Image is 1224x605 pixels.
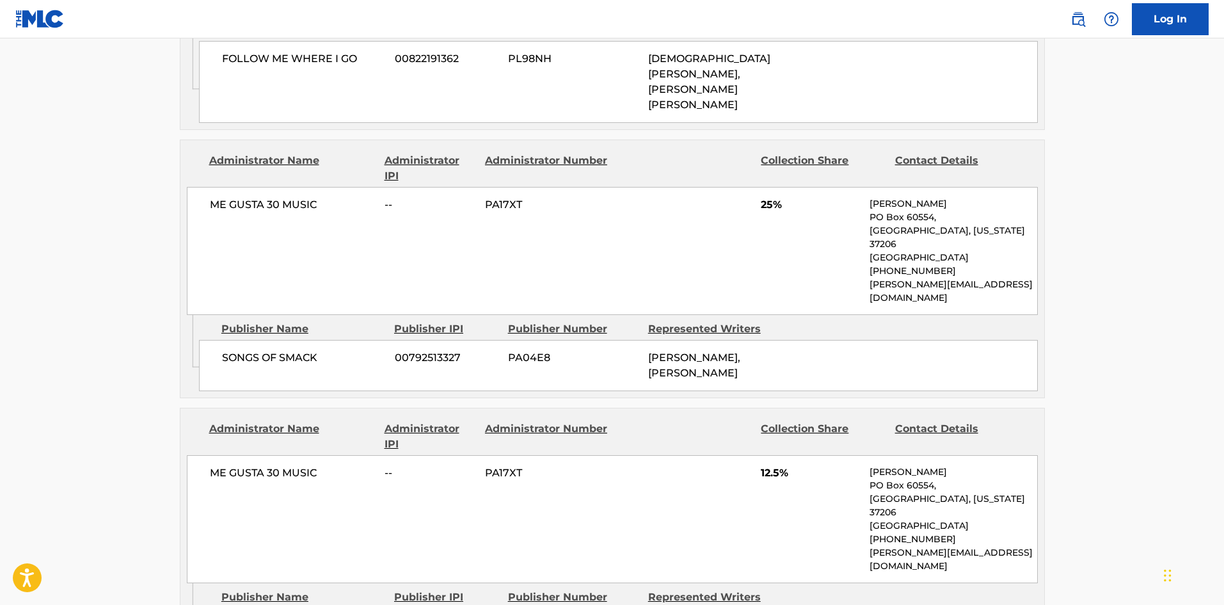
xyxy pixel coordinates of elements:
[485,197,609,213] span: PA17XT
[385,421,475,452] div: Administrator IPI
[385,153,475,184] div: Administrator IPI
[508,51,639,67] span: PL98NH
[870,278,1037,305] p: [PERSON_NAME][EMAIL_ADDRESS][DOMAIN_NAME]
[648,321,779,337] div: Represented Writers
[648,351,740,379] span: [PERSON_NAME], [PERSON_NAME]
[221,590,385,605] div: Publisher Name
[209,421,375,452] div: Administrator Name
[1099,6,1124,32] div: Help
[870,211,1037,224] p: PO Box 60554,
[485,421,609,452] div: Administrator Number
[895,421,1019,452] div: Contact Details
[761,197,860,213] span: 25%
[222,51,385,67] span: FOLLOW ME WHERE I GO
[221,321,385,337] div: Publisher Name
[394,321,498,337] div: Publisher IPI
[870,224,1037,251] p: [GEOGRAPHIC_DATA], [US_STATE] 37206
[761,153,885,184] div: Collection Share
[394,590,498,605] div: Publisher IPI
[648,52,770,111] span: [DEMOGRAPHIC_DATA][PERSON_NAME], [PERSON_NAME] [PERSON_NAME]
[209,153,375,184] div: Administrator Name
[210,197,376,213] span: ME GUSTA 30 MUSIC
[485,465,609,481] span: PA17XT
[395,51,498,67] span: 00822191362
[210,465,376,481] span: ME GUSTA 30 MUSIC
[508,350,639,366] span: PA04E8
[648,590,779,605] div: Represented Writers
[222,350,385,366] span: SONGS OF SMACK
[395,350,498,366] span: 00792513327
[385,465,475,481] span: --
[895,153,1019,184] div: Contact Details
[15,10,65,28] img: MLC Logo
[761,465,860,481] span: 12.5%
[1104,12,1119,27] img: help
[870,533,1037,546] p: [PHONE_NUMBER]
[761,421,885,452] div: Collection Share
[508,590,639,605] div: Publisher Number
[1070,12,1086,27] img: search
[870,479,1037,492] p: PO Box 60554,
[870,492,1037,519] p: [GEOGRAPHIC_DATA], [US_STATE] 37206
[870,519,1037,533] p: [GEOGRAPHIC_DATA]
[870,197,1037,211] p: [PERSON_NAME]
[1132,3,1209,35] a: Log In
[1160,544,1224,605] iframe: Chat Widget
[1065,6,1091,32] a: Public Search
[870,465,1037,479] p: [PERSON_NAME]
[1164,556,1172,595] div: Drag
[508,321,639,337] div: Publisher Number
[870,264,1037,278] p: [PHONE_NUMBER]
[385,197,475,213] span: --
[485,153,609,184] div: Administrator Number
[870,546,1037,573] p: [PERSON_NAME][EMAIL_ADDRESS][DOMAIN_NAME]
[870,251,1037,264] p: [GEOGRAPHIC_DATA]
